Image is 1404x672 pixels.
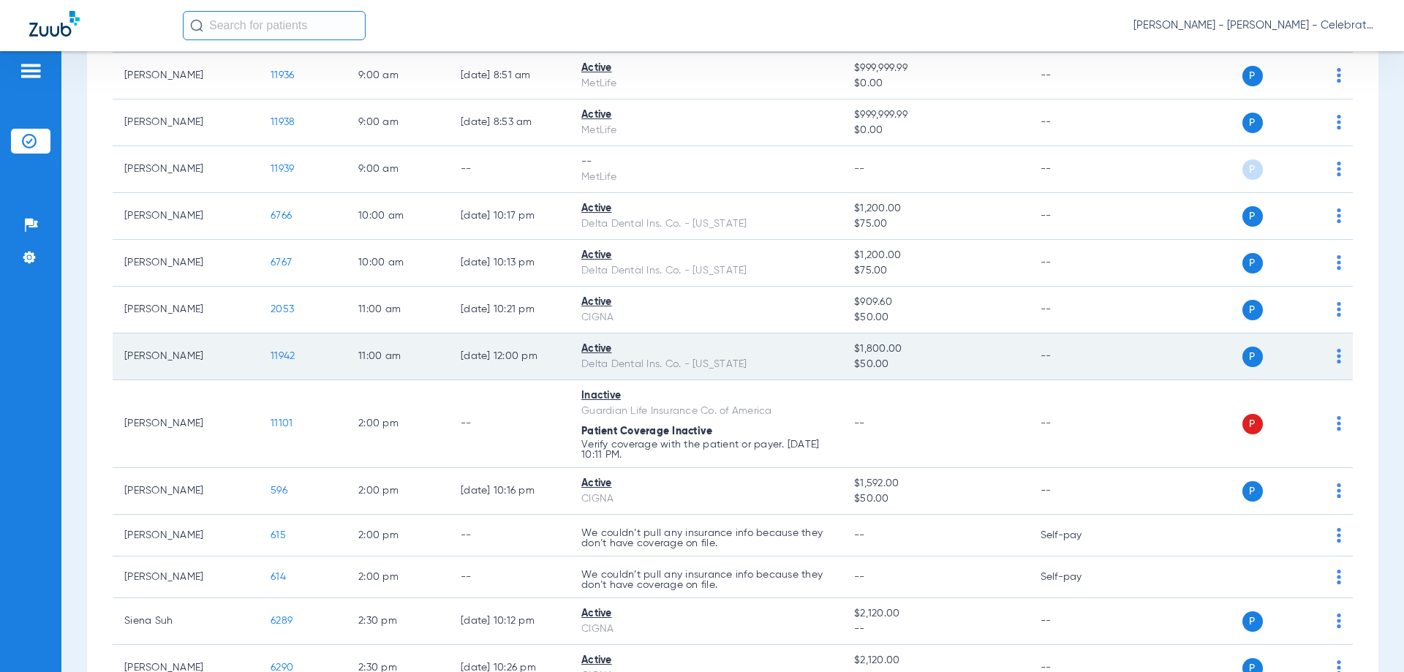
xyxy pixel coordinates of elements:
[449,380,570,468] td: --
[854,216,1016,232] span: $75.00
[1029,556,1128,598] td: Self-pay
[581,388,831,404] div: Inactive
[1337,614,1341,628] img: group-dot-blue.svg
[1029,99,1128,146] td: --
[271,70,294,80] span: 11936
[113,287,259,333] td: [PERSON_NAME]
[1337,416,1341,431] img: group-dot-blue.svg
[113,146,259,193] td: [PERSON_NAME]
[347,53,449,99] td: 9:00 AM
[581,439,831,460] p: Verify coverage with the patient or payer. [DATE] 10:11 PM.
[113,468,259,515] td: [PERSON_NAME]
[29,11,80,37] img: Zuub Logo
[581,76,831,91] div: MetLife
[347,146,449,193] td: 9:00 AM
[581,216,831,232] div: Delta Dental Ins. Co. - [US_STATE]
[1133,18,1375,33] span: [PERSON_NAME] - [PERSON_NAME] - Celebration Pediatric Dentistry
[271,616,292,626] span: 6289
[1029,287,1128,333] td: --
[1029,240,1128,287] td: --
[1242,300,1263,320] span: P
[1337,162,1341,176] img: group-dot-blue.svg
[271,117,295,127] span: 11938
[1337,570,1341,584] img: group-dot-blue.svg
[1337,302,1341,317] img: group-dot-blue.svg
[113,380,259,468] td: [PERSON_NAME]
[581,123,831,138] div: MetLife
[449,53,570,99] td: [DATE] 8:51 AM
[113,99,259,146] td: [PERSON_NAME]
[854,248,1016,263] span: $1,200.00
[581,404,831,419] div: Guardian Life Insurance Co. of America
[854,263,1016,279] span: $75.00
[1242,481,1263,502] span: P
[1242,206,1263,227] span: P
[854,310,1016,325] span: $50.00
[854,622,1016,637] span: --
[347,598,449,645] td: 2:30 PM
[581,653,831,668] div: Active
[1029,468,1128,515] td: --
[854,357,1016,372] span: $50.00
[854,123,1016,138] span: $0.00
[1029,193,1128,240] td: --
[449,146,570,193] td: --
[449,468,570,515] td: [DATE] 10:16 PM
[449,598,570,645] td: [DATE] 10:12 PM
[347,515,449,556] td: 2:00 PM
[347,468,449,515] td: 2:00 PM
[347,380,449,468] td: 2:00 PM
[1337,255,1341,270] img: group-dot-blue.svg
[271,164,294,174] span: 11939
[854,107,1016,123] span: $999,999.99
[271,418,292,429] span: 11101
[581,61,831,76] div: Active
[854,418,865,429] span: --
[1029,146,1128,193] td: --
[1242,414,1263,434] span: P
[449,240,570,287] td: [DATE] 10:13 PM
[581,295,831,310] div: Active
[113,556,259,598] td: [PERSON_NAME]
[581,248,831,263] div: Active
[449,515,570,556] td: --
[183,11,366,40] input: Search for patients
[1029,515,1128,556] td: Self-pay
[854,61,1016,76] span: $999,999.99
[1242,159,1263,180] span: P
[1337,528,1341,543] img: group-dot-blue.svg
[1337,483,1341,498] img: group-dot-blue.svg
[271,257,292,268] span: 6767
[854,572,865,582] span: --
[581,107,831,123] div: Active
[854,295,1016,310] span: $909.60
[113,240,259,287] td: [PERSON_NAME]
[113,53,259,99] td: [PERSON_NAME]
[854,201,1016,216] span: $1,200.00
[581,310,831,325] div: CIGNA
[347,556,449,598] td: 2:00 PM
[449,556,570,598] td: --
[271,530,286,540] span: 615
[271,572,286,582] span: 614
[581,263,831,279] div: Delta Dental Ins. Co. - [US_STATE]
[449,193,570,240] td: [DATE] 10:17 PM
[113,598,259,645] td: Siena Suh
[1337,115,1341,129] img: group-dot-blue.svg
[347,193,449,240] td: 10:00 AM
[854,76,1016,91] span: $0.00
[854,653,1016,668] span: $2,120.00
[113,333,259,380] td: [PERSON_NAME]
[581,201,831,216] div: Active
[19,62,42,80] img: hamburger-icon
[854,341,1016,357] span: $1,800.00
[581,528,831,548] p: We couldn’t pull any insurance info because they don’t have coverage on file.
[581,622,831,637] div: CIGNA
[1242,347,1263,367] span: P
[449,287,570,333] td: [DATE] 10:21 PM
[271,304,294,314] span: 2053
[1029,333,1128,380] td: --
[581,570,831,590] p: We couldn’t pull any insurance info because they don’t have coverage on file.
[581,154,831,170] div: --
[1242,66,1263,86] span: P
